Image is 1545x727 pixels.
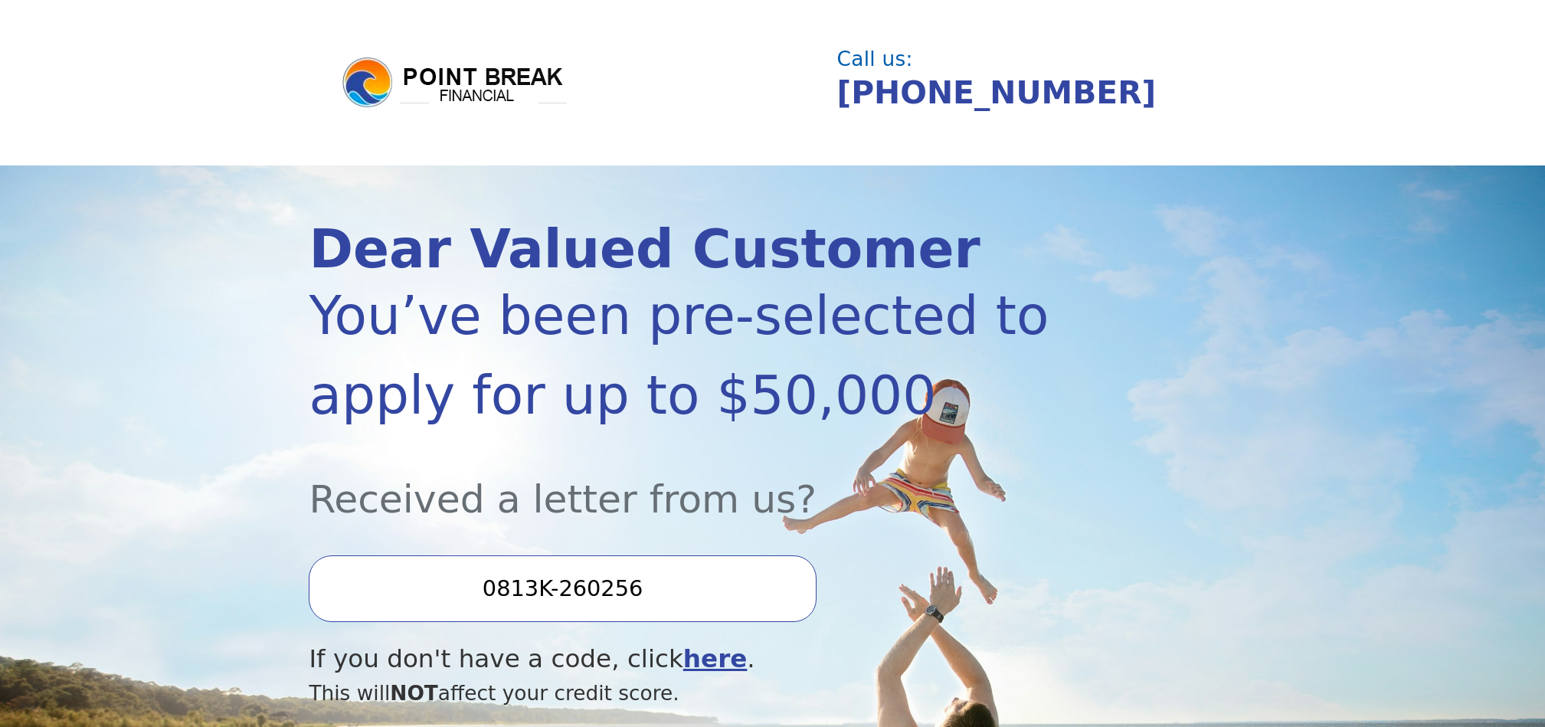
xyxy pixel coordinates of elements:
a: here [683,644,748,673]
img: logo.png [340,55,570,110]
input: Enter your Offer Code: [309,555,816,621]
div: If you don't have a code, click . [309,640,1097,678]
div: Received a letter from us? [309,435,1097,528]
div: This will affect your credit score. [309,678,1097,709]
span: NOT [390,681,438,705]
div: Dear Valued Customer [309,223,1097,276]
a: [PHONE_NUMBER] [837,74,1157,111]
div: Call us: [837,49,1223,69]
div: You’ve been pre-selected to apply for up to $50,000 [309,276,1097,435]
